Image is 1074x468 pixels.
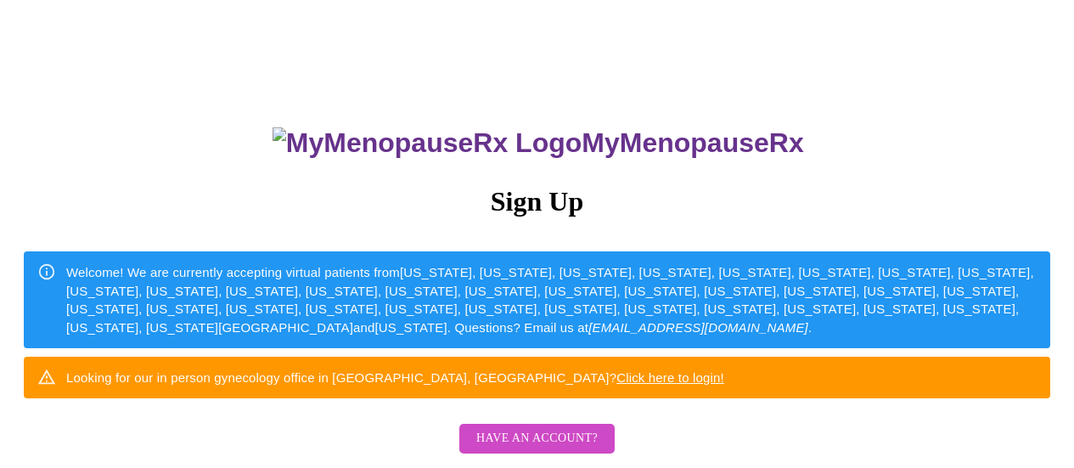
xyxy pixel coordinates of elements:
div: Welcome! We are currently accepting virtual patients from [US_STATE], [US_STATE], [US_STATE], [US... [66,257,1037,343]
span: Have an account? [476,428,598,449]
em: [EMAIL_ADDRESS][DOMAIN_NAME] [588,320,808,335]
img: MyMenopauseRx Logo [273,127,582,159]
button: Have an account? [459,424,615,454]
h3: MyMenopauseRx [26,127,1051,159]
a: Click here to login! [616,370,724,385]
a: Have an account? [455,443,619,457]
div: Looking for our in person gynecology office in [GEOGRAPHIC_DATA], [GEOGRAPHIC_DATA]? [66,362,724,393]
h3: Sign Up [24,186,1050,217]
